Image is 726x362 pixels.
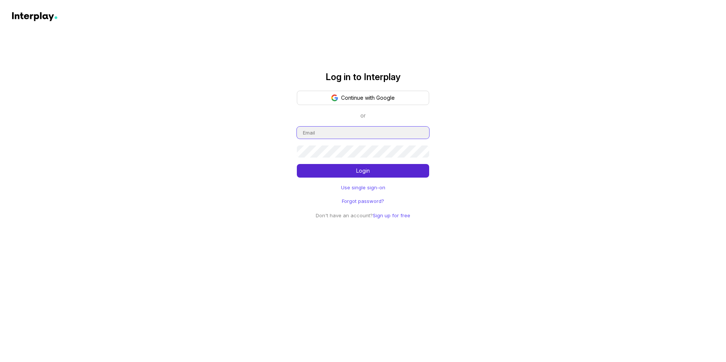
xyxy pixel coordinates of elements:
p: Don't have an account? [316,211,410,220]
a: Use single sign-on [341,184,385,191]
p: Log in to Interplay [297,73,429,82]
button: Login [297,164,429,178]
a: Forgot password? [342,197,384,205]
a: Sign up for free [373,212,410,218]
input: Email [297,127,429,139]
button: Continue with Google [297,91,429,105]
p: or [360,111,366,120]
